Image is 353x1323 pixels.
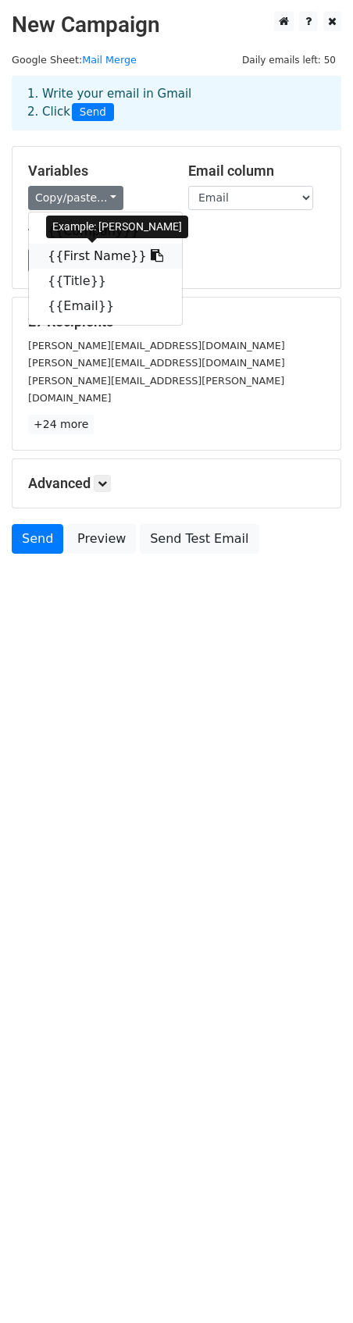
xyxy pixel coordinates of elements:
[188,162,325,180] h5: Email column
[67,524,136,554] a: Preview
[28,415,94,434] a: +24 more
[237,54,341,66] a: Daily emails left: 50
[28,162,165,180] h5: Variables
[29,294,182,319] a: {{Email}}
[29,269,182,294] a: {{Title}}
[275,1248,353,1323] iframe: Chat Widget
[28,186,123,210] a: Copy/paste...
[28,357,285,369] small: [PERSON_NAME][EMAIL_ADDRESS][DOMAIN_NAME]
[16,85,337,121] div: 1. Write your email in Gmail 2. Click
[12,54,137,66] small: Google Sheet:
[82,54,137,66] a: Mail Merge
[29,244,182,269] a: {{First Name}}
[12,524,63,554] a: Send
[237,52,341,69] span: Daily emails left: 50
[46,216,188,238] div: Example: [PERSON_NAME]
[72,103,114,122] span: Send
[28,340,285,351] small: [PERSON_NAME][EMAIL_ADDRESS][DOMAIN_NAME]
[29,219,182,244] a: {{Company}}
[28,375,284,405] small: [PERSON_NAME][EMAIL_ADDRESS][PERSON_NAME][DOMAIN_NAME]
[28,475,325,492] h5: Advanced
[12,12,341,38] h2: New Campaign
[140,524,259,554] a: Send Test Email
